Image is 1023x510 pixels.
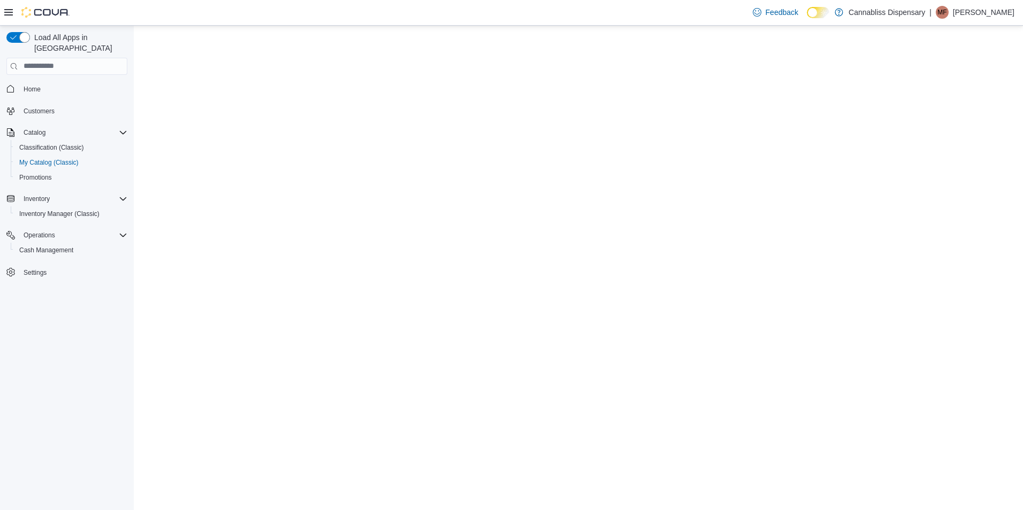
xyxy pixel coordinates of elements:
span: Feedback [766,7,798,18]
button: My Catalog (Classic) [11,155,132,170]
span: Promotions [19,173,52,182]
p: Cannabliss Dispensary [849,6,925,19]
p: [PERSON_NAME] [953,6,1014,19]
span: Load All Apps in [GEOGRAPHIC_DATA] [30,32,127,53]
span: Promotions [15,171,127,184]
button: Home [2,81,132,97]
button: Operations [2,228,132,243]
span: Settings [24,268,47,277]
span: Settings [19,265,127,279]
a: Inventory Manager (Classic) [15,207,104,220]
span: Home [24,85,41,94]
span: Inventory [24,195,50,203]
span: Operations [24,231,55,239]
span: Inventory [19,192,127,205]
a: Promotions [15,171,56,184]
a: Settings [19,266,51,279]
a: Classification (Classic) [15,141,88,154]
a: My Catalog (Classic) [15,156,83,169]
button: Classification (Classic) [11,140,132,155]
button: Operations [19,229,59,242]
img: Cova [21,7,70,18]
span: Catalog [24,128,45,137]
span: Customers [19,104,127,118]
input: Dark Mode [807,7,829,18]
span: Classification (Classic) [19,143,84,152]
a: Customers [19,105,59,118]
span: Catalog [19,126,127,139]
button: Customers [2,103,132,119]
span: Operations [19,229,127,242]
button: Inventory [19,192,54,205]
nav: Complex example [6,77,127,308]
span: Classification (Classic) [15,141,127,154]
span: MF [937,6,946,19]
button: Cash Management [11,243,132,258]
button: Settings [2,264,132,280]
span: My Catalog (Classic) [19,158,79,167]
button: Catalog [19,126,50,139]
button: Promotions [11,170,132,185]
span: Inventory Manager (Classic) [19,210,100,218]
span: Home [19,82,127,96]
button: Inventory Manager (Classic) [11,206,132,221]
button: Inventory [2,191,132,206]
span: Cash Management [19,246,73,254]
a: Home [19,83,45,96]
p: | [929,6,932,19]
div: Michelle Francisco [936,6,949,19]
span: My Catalog (Classic) [15,156,127,169]
span: Inventory Manager (Classic) [15,207,127,220]
button: Catalog [2,125,132,140]
a: Feedback [749,2,803,23]
span: Customers [24,107,55,115]
span: Cash Management [15,244,127,257]
a: Cash Management [15,244,78,257]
